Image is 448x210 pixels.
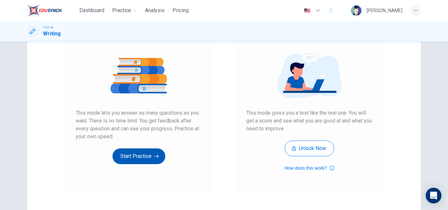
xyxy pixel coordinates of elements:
[170,5,191,16] button: Pricing
[285,141,334,156] button: Unlock Now
[142,5,167,16] button: Analysis
[303,8,311,13] img: en
[77,5,107,16] button: Dashboard
[367,7,402,14] div: [PERSON_NAME]
[43,25,53,30] span: TOEFL®
[426,188,441,203] div: Open Intercom Messenger
[246,109,372,133] span: This mode gives you a test like the real one. You will get a score and see what you are good at a...
[173,7,189,14] span: Pricing
[351,5,361,16] img: Profile picture
[27,4,77,17] a: EduSynch logo
[112,7,131,14] span: Practice
[76,109,202,141] span: This mode lets you answer as many questions as you want. There is no time limit. You get feedback...
[145,7,165,14] span: Analysis
[110,5,140,16] button: Practice
[27,4,62,17] img: EduSynch logo
[43,30,61,38] h1: Writing
[79,7,104,14] span: Dashboard
[112,148,165,164] button: Start Practice
[284,164,334,172] button: How does this work?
